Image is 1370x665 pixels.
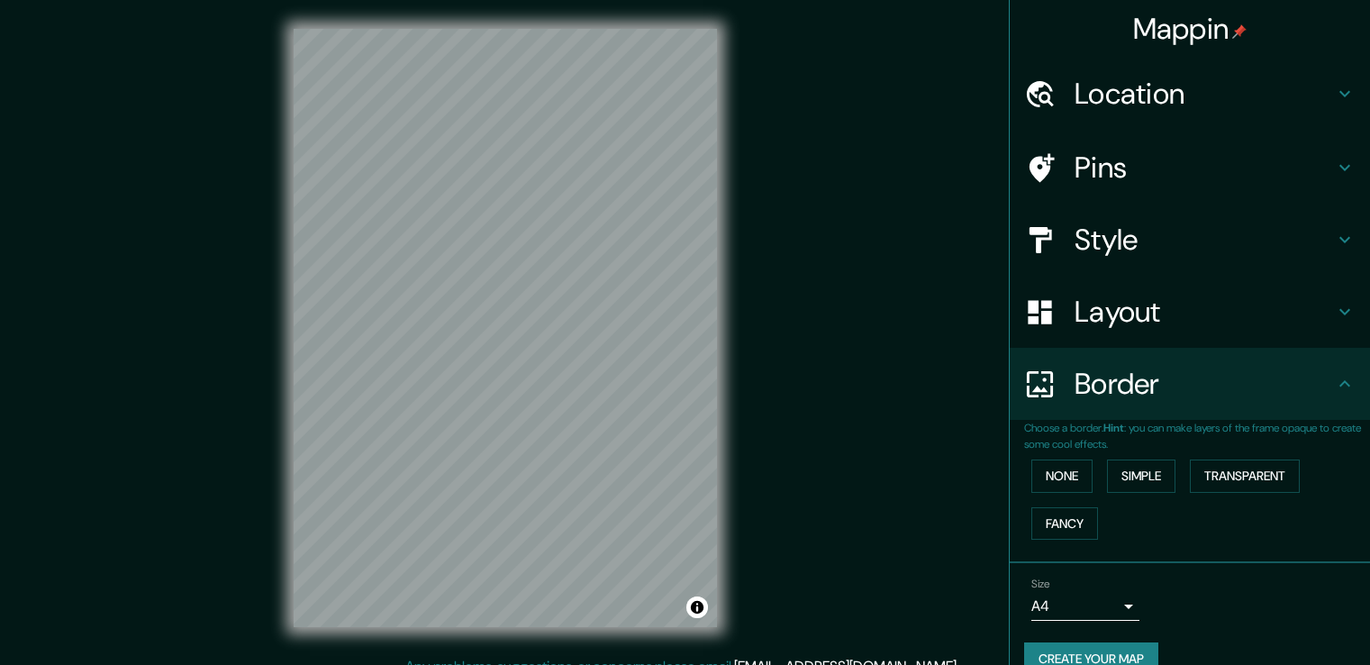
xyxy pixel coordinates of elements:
button: Toggle attribution [686,597,708,618]
button: None [1031,460,1093,493]
button: Simple [1107,460,1175,493]
h4: Mappin [1133,11,1248,47]
div: Location [1010,58,1370,130]
h4: Layout [1075,294,1334,330]
iframe: Help widget launcher [1210,595,1350,645]
h4: Pins [1075,150,1334,186]
div: Style [1010,204,1370,276]
div: A4 [1031,592,1139,621]
p: Choose a border. : you can make layers of the frame opaque to create some cool effects. [1024,420,1370,452]
label: Size [1031,577,1050,592]
h4: Location [1075,76,1334,112]
button: Fancy [1031,507,1098,541]
button: Transparent [1190,460,1300,493]
div: Pins [1010,132,1370,204]
b: Hint [1103,421,1124,435]
h4: Style [1075,222,1334,258]
div: Layout [1010,276,1370,348]
img: pin-icon.png [1232,24,1247,39]
div: Border [1010,348,1370,420]
canvas: Map [294,29,717,627]
h4: Border [1075,366,1334,402]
